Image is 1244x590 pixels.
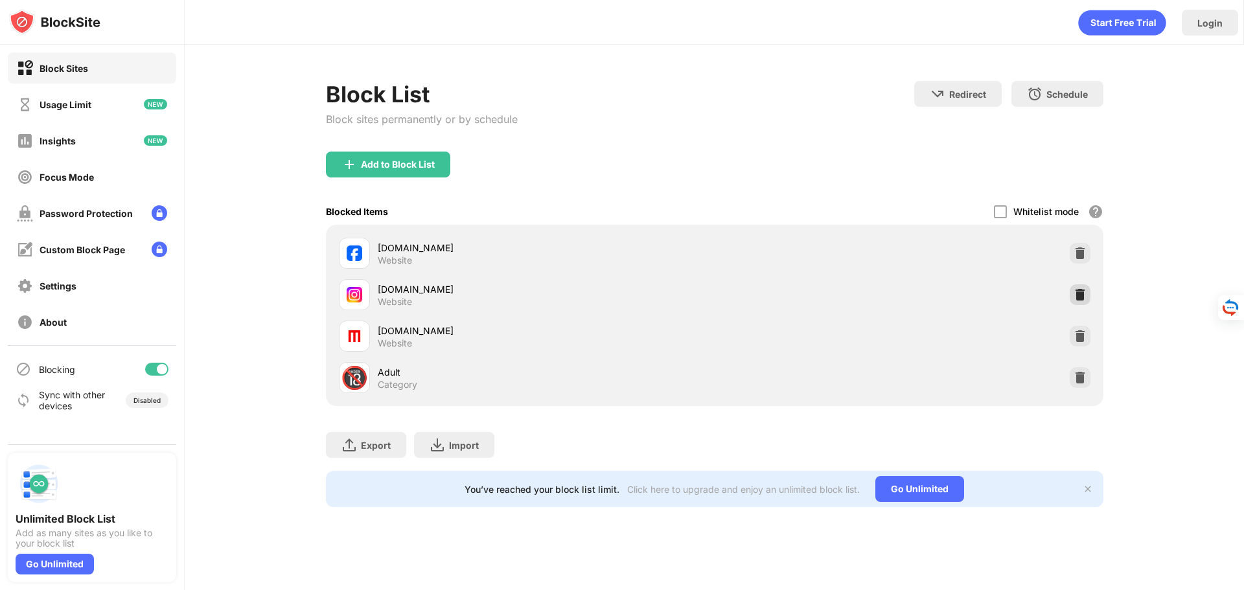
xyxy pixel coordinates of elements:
div: 🔞 [341,365,368,391]
div: Category [378,379,417,391]
img: about-off.svg [17,314,33,330]
div: Adult [378,365,715,379]
div: Blocking [39,364,75,375]
img: new-icon.svg [144,135,167,146]
div: Click here to upgrade and enjoy an unlimited block list. [627,484,860,495]
img: sync-icon.svg [16,392,31,408]
img: block-on.svg [17,60,33,76]
div: Website [378,255,412,266]
div: Go Unlimited [875,476,964,502]
div: Whitelist mode [1013,206,1079,217]
img: new-icon.svg [144,99,167,109]
div: Add as many sites as you like to your block list [16,528,168,549]
div: Schedule [1046,89,1088,100]
div: About [40,317,67,328]
div: You’ve reached your block list limit. [465,484,619,495]
div: Unlimited Block List [16,512,168,525]
div: animation [1078,10,1166,36]
div: Sync with other devices [39,389,106,411]
img: x-button.svg [1083,484,1093,494]
img: customize-block-page-off.svg [17,242,33,258]
img: favicons [347,245,362,261]
img: password-protection-off.svg [17,205,33,221]
div: Website [378,296,412,308]
div: [DOMAIN_NAME] [378,324,715,337]
div: Redirect [949,89,986,100]
img: favicons [347,287,362,302]
img: focus-off.svg [17,169,33,185]
div: Disabled [133,396,161,404]
div: Block sites permanently or by schedule [326,113,518,126]
img: logo-blocksite.svg [9,9,100,35]
div: [DOMAIN_NAME] [378,282,715,296]
img: lock-menu.svg [152,205,167,221]
div: Custom Block Page [40,244,125,255]
div: Focus Mode [40,172,94,183]
img: insights-off.svg [17,133,33,149]
div: Go Unlimited [16,554,94,574]
div: Password Protection [40,208,133,219]
div: Block List [326,81,518,108]
div: Export [361,440,391,451]
img: settings-off.svg [17,278,33,294]
div: Block Sites [40,63,88,74]
div: Settings [40,280,76,291]
div: Import [449,440,479,451]
img: push-block-list.svg [16,460,62,507]
div: [DOMAIN_NAME] [378,241,715,255]
img: favicons [347,328,362,344]
img: blocking-icon.svg [16,361,31,377]
div: Usage Limit [40,99,91,110]
div: Website [378,337,412,349]
img: lock-menu.svg [152,242,167,257]
img: time-usage-off.svg [17,96,33,113]
div: Login [1197,17,1223,28]
div: Add to Block List [361,159,435,170]
div: Blocked Items [326,206,388,217]
div: Insights [40,135,76,146]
